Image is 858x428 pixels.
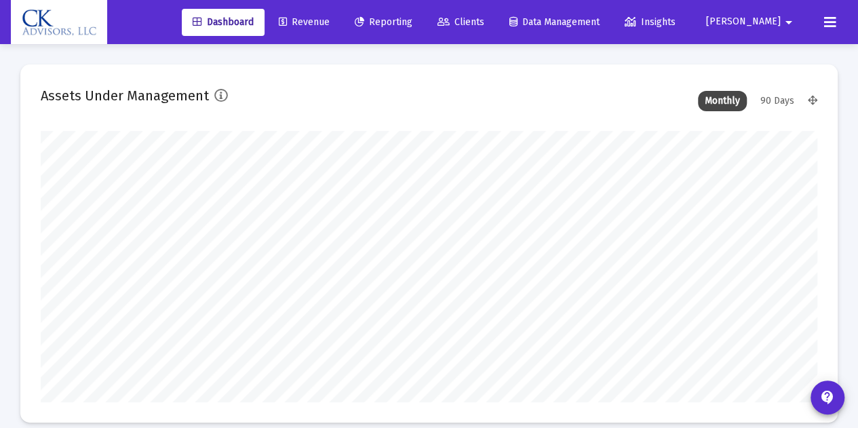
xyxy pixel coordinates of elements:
img: Dashboard [21,9,97,36]
a: Revenue [268,9,340,36]
span: [PERSON_NAME] [706,16,781,28]
a: Clients [427,9,495,36]
span: Revenue [279,16,330,28]
h2: Assets Under Management [41,85,209,106]
span: Data Management [509,16,600,28]
span: Clients [437,16,484,28]
a: Dashboard [182,9,265,36]
div: Monthly [698,91,747,111]
a: Data Management [499,9,610,36]
mat-icon: contact_support [819,389,836,406]
div: 90 Days [754,91,801,111]
span: Reporting [355,16,412,28]
a: Insights [614,9,686,36]
span: Insights [625,16,676,28]
span: Dashboard [193,16,254,28]
button: [PERSON_NAME] [690,8,813,35]
mat-icon: arrow_drop_down [781,9,797,36]
a: Reporting [344,9,423,36]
